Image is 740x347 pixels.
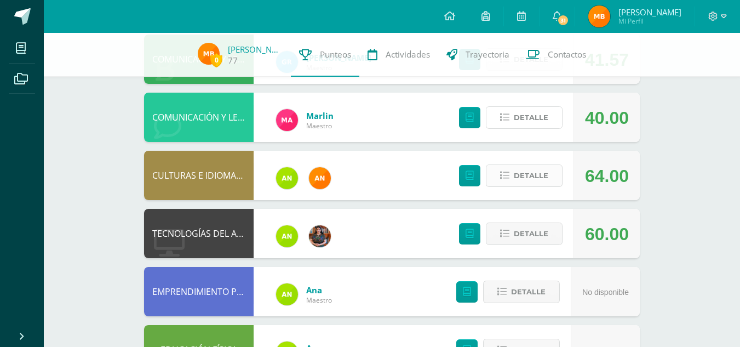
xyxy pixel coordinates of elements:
img: 122d7b7bf6a5205df466ed2966025dea.png [276,167,298,189]
button: Detalle [483,281,560,303]
button: Detalle [486,164,563,187]
img: fc6731ddebfef4a76f049f6e852e62c4.png [309,167,331,189]
div: EMPRENDIMIENTO PARA LA PRODUCTIVIDAD [144,267,254,316]
span: Detalle [511,282,546,302]
span: Contactos [548,49,586,60]
button: Detalle [486,106,563,129]
img: ca51be06ee6568e83a4be8f0f0221dfb.png [276,109,298,131]
img: 60a759e8b02ec95d430434cf0c0a55c7.png [309,225,331,247]
div: 60.00 [585,209,629,259]
div: CULTURAS E IDIOMAS MAYAS, GARÍFUNA O XINCA [144,151,254,200]
a: Trayectoria [438,33,518,77]
a: Punteos [291,33,359,77]
span: Mi Perfil [618,16,681,26]
a: Ana [306,285,332,295]
span: Maestro [306,121,334,130]
a: Actividades [359,33,438,77]
span: Punteos [320,49,351,60]
a: Contactos [518,33,594,77]
img: 6836aa3427f9a1a50e214aa154154334.png [588,5,610,27]
span: 31 [557,14,569,26]
span: Detalle [514,107,548,128]
span: 0 [210,53,222,67]
span: Detalle [514,166,548,186]
button: Detalle [486,223,563,245]
a: 77 [228,55,238,66]
span: Maestro [306,295,332,305]
a: [PERSON_NAME] [228,44,283,55]
span: Detalle [514,224,548,244]
img: 122d7b7bf6a5205df466ed2966025dea.png [276,225,298,247]
div: TECNOLOGÍAS DEL APRENDIZAJE Y LA COMUNICACIÓN [144,209,254,258]
span: Actividades [386,49,430,60]
span: Trayectoria [466,49,509,60]
img: 122d7b7bf6a5205df466ed2966025dea.png [276,283,298,305]
img: 6836aa3427f9a1a50e214aa154154334.png [198,43,220,65]
div: 64.00 [585,151,629,201]
span: [PERSON_NAME] [618,7,681,18]
div: 40.00 [585,93,629,143]
span: No disponible [582,288,629,297]
div: COMUNICACIÓN Y LENGUAJE, IDIOMA EXTRANJERO [144,93,254,142]
a: Marlin [306,110,334,121]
